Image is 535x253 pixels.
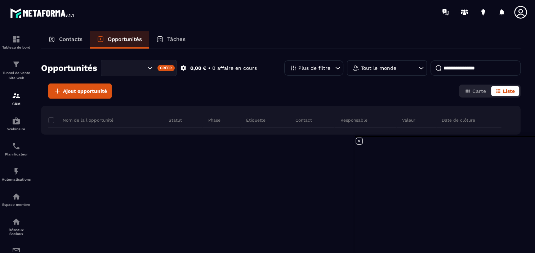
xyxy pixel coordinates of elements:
[2,127,31,131] p: Webinaire
[41,31,90,49] a: Contacts
[212,65,257,72] p: 0 affaire en cours
[503,88,515,94] span: Liste
[2,30,31,55] a: formationformationTableau de bord
[2,212,31,241] a: social-networksocial-networkRéseaux Sociaux
[190,65,206,72] p: 0,00 €
[90,31,149,49] a: Opportunités
[2,152,31,156] p: Planificateur
[361,65,396,71] p: Tout le monde
[12,167,21,176] img: automations
[2,86,31,111] a: formationformationCRM
[10,6,75,19] img: logo
[208,117,220,123] p: Phase
[208,65,210,72] p: •
[167,36,186,42] p: Tâches
[2,136,31,162] a: schedulerschedulerPlanificateur
[402,117,415,123] p: Valeur
[41,61,97,75] h2: Opportunités
[12,117,21,125] img: automations
[48,117,113,123] p: Nom de la l'opportunité
[157,65,175,71] div: Créer
[2,55,31,86] a: formationformationTunnel de vente Site web
[298,65,330,71] p: Plus de filtre
[12,91,21,100] img: formation
[2,162,31,187] a: automationsautomationsAutomatisations
[12,142,21,150] img: scheduler
[2,102,31,106] p: CRM
[2,71,31,81] p: Tunnel de vente Site web
[2,111,31,136] a: automationsautomationsWebinaire
[246,117,266,123] p: Étiquette
[295,117,312,123] p: Contact
[12,35,21,44] img: formation
[12,60,21,69] img: formation
[491,86,519,96] button: Liste
[101,60,177,76] div: Search for option
[2,203,31,207] p: Espace membre
[2,45,31,49] p: Tableau de bord
[2,187,31,212] a: automationsautomationsEspace membre
[2,228,31,236] p: Réseaux Sociaux
[149,31,193,49] a: Tâches
[472,88,486,94] span: Carte
[340,117,367,123] p: Responsable
[63,87,107,95] span: Ajout opportunité
[48,83,112,99] button: Ajout opportunité
[169,117,182,123] p: Statut
[460,86,490,96] button: Carte
[59,36,83,42] p: Contacts
[107,64,146,72] input: Search for option
[2,177,31,181] p: Automatisations
[442,117,475,123] p: Date de clôture
[108,36,142,42] p: Opportunités
[12,217,21,226] img: social-network
[12,192,21,201] img: automations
